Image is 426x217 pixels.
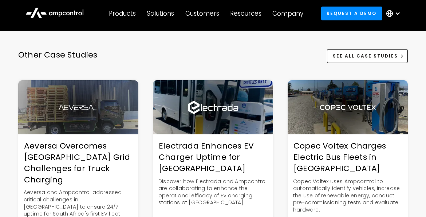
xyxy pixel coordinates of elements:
div: Company [272,9,303,17]
img: Electrada Enhances EV Charger Uptime for Vanderbilt University [153,80,273,134]
div: Products [109,9,136,17]
div: Electrada Enhances EV Charger Uptime for [GEOGRAPHIC_DATA] [153,141,273,174]
p: Discover how Electrada and Ampcontrol are collaborating to enhance the operational efficacy of EV... [153,178,273,206]
div: Resources [230,9,261,17]
a: Request a demo [321,7,382,20]
div: Copec Voltex Charges Electric Bus Fleets in [GEOGRAPHIC_DATA] [288,141,408,174]
div: See All case studies [333,53,398,59]
div: Customers [185,9,219,17]
div: Aeversa Overcomes [GEOGRAPHIC_DATA] Grid Challenges for Truck Charging [18,141,138,185]
img: Aeversa Overcomes South Africa Grid Challenges for Truck Charging [18,80,138,134]
div: Solutions [147,9,174,17]
h2: Other Case Studies [18,50,98,71]
a: See All case studies [327,49,408,63]
p: Copec Voltex uses Ampcontrol to automatically identify vehicles, increase the use of renewable en... [288,178,408,214]
img: Copec Voltex Charges Electric Bus Fleets in Chile [288,80,408,134]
